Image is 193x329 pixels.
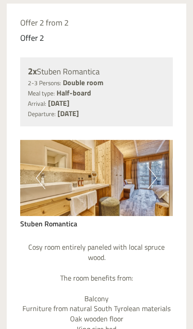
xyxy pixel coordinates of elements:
[57,108,79,119] b: [DATE]
[20,17,69,29] span: Offer 2 from 2
[36,167,45,189] button: Previous
[28,109,56,118] small: Departure:
[20,32,44,44] div: Offer 2
[28,78,61,87] small: 2-3 Persons:
[63,77,103,88] b: Double room
[28,64,37,78] b: 2x
[28,99,46,108] small: Arrival:
[20,140,173,216] img: image
[57,87,91,98] b: Half-board
[28,65,165,78] div: Stuben Romantica
[148,167,157,189] button: Next
[48,98,70,108] b: [DATE]
[20,216,173,229] div: Stuben Romantica
[28,89,55,98] small: Meal type:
